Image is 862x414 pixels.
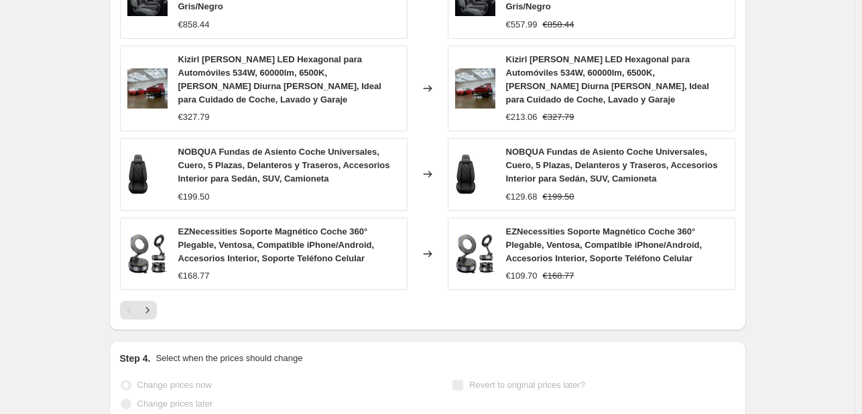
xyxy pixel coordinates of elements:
span: NOBQUA Fundas de Asiento Coche Universales, Cuero, 5 Plazas, Delanteros y Traseros, Accesorios In... [506,147,718,184]
img: 41EUORPpm6L_80x.jpg [127,154,168,194]
img: 41qoxHaR-JL_80x.jpg [127,234,168,274]
span: Change prices now [137,380,212,390]
button: Next [138,301,157,320]
h2: Step 4. [120,352,151,365]
img: 41EUORPpm6L_80x.jpg [455,154,495,194]
span: Change prices later [137,399,213,409]
strike: €199.50 [543,190,574,204]
strike: €858.44 [543,18,574,31]
div: €199.50 [178,190,210,204]
img: 61yfaZaAzKL_80x.jpg [455,68,495,109]
div: €557.99 [506,18,538,31]
div: €858.44 [178,18,210,31]
span: Kizirl [PERSON_NAME] LED Hexagonal para Automóviles 534W, 60000lm, 6500K, [PERSON_NAME] Diurna [P... [506,54,709,105]
span: Revert to original prices later? [469,380,585,390]
div: €213.06 [506,111,538,124]
strike: €327.79 [543,111,574,124]
div: €109.70 [506,269,538,283]
img: 41qoxHaR-JL_80x.jpg [455,234,495,274]
p: Select when the prices should change [156,352,302,365]
span: EZNecessities Soporte Magnético Coche 360° Plegable, Ventosa, Compatible iPhone/Android, Accesori... [506,226,702,263]
span: NOBQUA Fundas de Asiento Coche Universales, Cuero, 5 Plazas, Delanteros y Traseros, Accesorios In... [178,147,390,184]
strike: €168.77 [543,269,574,283]
div: €168.77 [178,269,210,283]
span: EZNecessities Soporte Magnético Coche 360° Plegable, Ventosa, Compatible iPhone/Android, Accesori... [178,226,375,263]
nav: Pagination [120,301,157,320]
span: Kizirl [PERSON_NAME] LED Hexagonal para Automóviles 534W, 60000lm, 6500K, [PERSON_NAME] Diurna [P... [178,54,381,105]
div: €129.68 [506,190,538,204]
img: 61yfaZaAzKL_80x.jpg [127,68,168,109]
div: €327.79 [178,111,210,124]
